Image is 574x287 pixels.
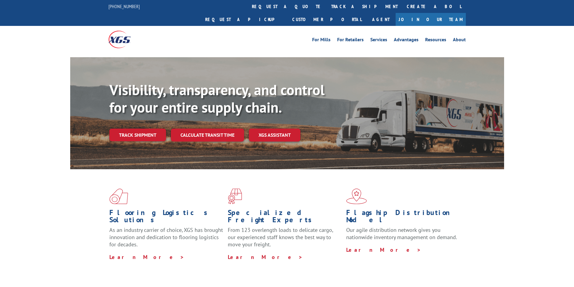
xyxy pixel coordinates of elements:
a: Learn More > [109,254,184,260]
img: xgs-icon-focused-on-flooring-red [228,189,242,204]
img: xgs-icon-flagship-distribution-model-red [346,189,367,204]
a: Learn More > [346,246,421,253]
h1: Flooring Logistics Solutions [109,209,223,226]
a: Request a pickup [201,13,288,26]
a: For Retailers [337,37,364,44]
a: Agent [366,13,396,26]
a: Track shipment [109,129,166,141]
h1: Specialized Freight Experts [228,209,342,226]
a: Advantages [394,37,419,44]
a: Calculate transit time [171,129,244,142]
a: Learn More > [228,254,303,260]
a: Join Our Team [396,13,466,26]
span: Our agile distribution network gives you nationwide inventory management on demand. [346,226,457,241]
a: About [453,37,466,44]
p: From 123 overlength loads to delicate cargo, our experienced staff knows the best way to move you... [228,226,342,253]
h1: Flagship Distribution Model [346,209,460,226]
a: For Mills [312,37,331,44]
a: Customer Portal [288,13,366,26]
b: Visibility, transparency, and control for your entire supply chain. [109,80,325,117]
img: xgs-icon-total-supply-chain-intelligence-red [109,189,128,204]
a: Services [370,37,387,44]
a: XGS ASSISTANT [249,129,300,142]
span: As an industry carrier of choice, XGS has brought innovation and dedication to flooring logistics... [109,226,223,248]
a: Resources [425,37,446,44]
a: [PHONE_NUMBER] [108,3,140,9]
